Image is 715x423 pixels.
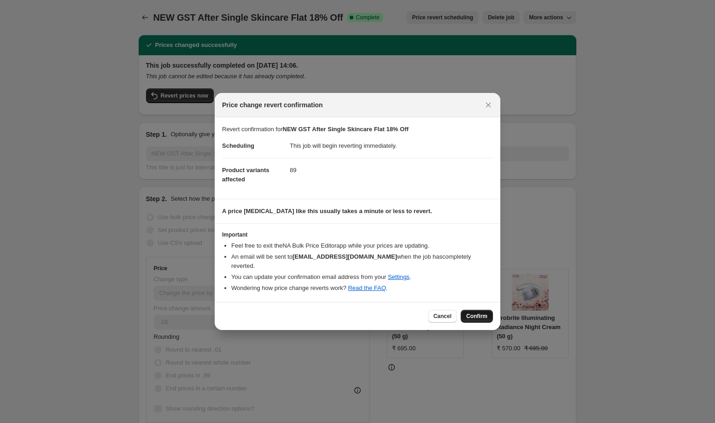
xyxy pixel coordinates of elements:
a: Read the FAQ [348,284,386,291]
span: Confirm [466,313,487,320]
button: Confirm [461,310,493,323]
span: Product variants affected [222,167,270,183]
span: Cancel [434,313,451,320]
p: Revert confirmation for [222,125,493,134]
h3: Important [222,231,493,238]
li: Feel free to exit the NA Bulk Price Editor app while your prices are updating. [231,241,493,250]
dd: This job will begin reverting immediately. [290,134,493,158]
b: [EMAIL_ADDRESS][DOMAIN_NAME] [293,253,397,260]
span: Price change revert confirmation [222,100,323,110]
li: You can update your confirmation email address from your . [231,272,493,282]
b: A price [MEDICAL_DATA] like this usually takes a minute or less to revert. [222,208,432,214]
dd: 89 [290,158,493,182]
li: Wondering how price change reverts work? . [231,284,493,293]
button: Cancel [428,310,457,323]
b: NEW GST After Single Skincare Flat 18% Off [283,126,409,133]
a: Settings [388,273,410,280]
button: Close [482,99,495,111]
li: An email will be sent to when the job has completely reverted . [231,252,493,271]
span: Scheduling [222,142,254,149]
